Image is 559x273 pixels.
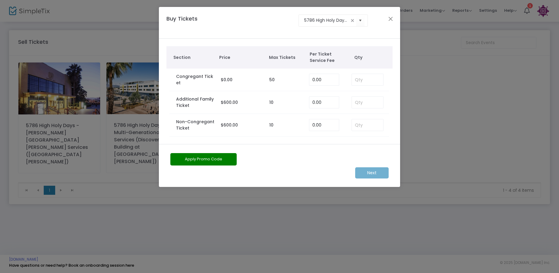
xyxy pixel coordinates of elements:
h4: Buy Tickets [163,14,220,31]
input: Qty [352,119,383,131]
span: clear [349,17,356,24]
label: 50 [269,77,275,83]
input: Enter Service Fee [309,97,339,108]
input: Select an event [304,17,349,24]
label: 10 [269,99,273,106]
input: Qty [352,97,383,108]
span: Section [173,54,213,61]
label: Additional Family Ticket [176,96,215,109]
button: Close [387,15,395,23]
span: Price [219,54,263,61]
label: Congregant Ticket [176,73,215,86]
label: Non-Congregant Ticket [176,119,215,131]
span: Per Ticket Service Fee [310,51,344,64]
span: $600.00 [221,99,238,105]
span: Qty [354,54,390,61]
span: $0.00 [221,77,232,83]
button: Select [356,14,365,27]
span: $600.00 [221,122,238,128]
button: Apply Promo Code [170,153,237,165]
label: 10 [269,122,273,128]
input: Enter Service Fee [309,74,339,85]
input: Enter Service Fee [309,119,339,131]
input: Qty [352,74,383,85]
span: Max Tickets [269,54,304,61]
